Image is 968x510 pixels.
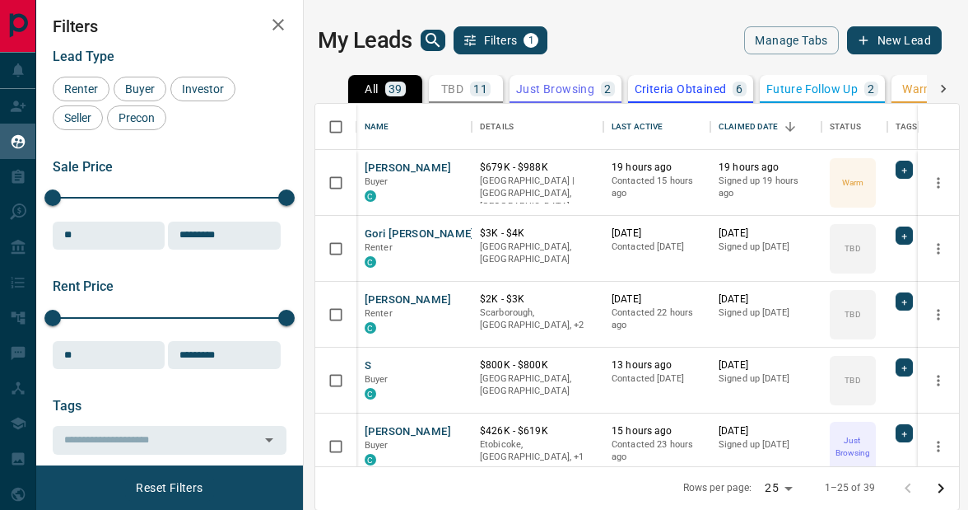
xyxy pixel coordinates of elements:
p: $3K - $4K [480,227,595,241]
p: TBD [441,83,463,95]
div: Last Active [603,104,710,150]
p: [GEOGRAPHIC_DATA], [GEOGRAPHIC_DATA] [480,241,595,266]
button: more [926,171,951,195]
span: Lead Type [53,49,114,64]
button: search button [421,30,445,51]
div: condos.ca [365,256,376,268]
button: [PERSON_NAME] [365,424,451,440]
p: Signed up 19 hours ago [719,175,813,200]
button: more [926,434,951,459]
p: Warm [842,176,863,189]
p: 13 hours ago [612,358,702,372]
span: Buyer [119,82,161,96]
h2: Filters [53,16,286,36]
span: Seller [58,111,97,124]
h1: My Leads [318,27,412,54]
div: + [896,161,913,179]
div: + [896,227,913,245]
p: [DATE] [612,227,702,241]
span: + [901,359,907,376]
span: + [901,425,907,442]
p: 1–25 of 39 [825,481,875,495]
p: Contacted [DATE] [612,372,702,386]
p: 2 [868,83,874,95]
p: North York, Toronto [480,306,595,332]
p: $679K - $988K [480,161,595,175]
button: [PERSON_NAME] [365,161,451,176]
p: $426K - $619K [480,424,595,438]
span: Buyer [365,176,389,187]
div: Claimed Date [719,104,779,150]
div: Details [480,104,514,150]
div: + [896,358,913,377]
button: Reset Filters [125,474,213,502]
div: Investor [170,77,235,101]
span: + [901,161,907,178]
div: Status [830,104,861,150]
span: + [901,227,907,244]
p: 2 [604,83,611,95]
p: TBD [845,374,860,386]
button: Go to next page [924,472,957,505]
div: Details [472,104,603,150]
span: Rent Price [53,278,114,294]
p: Contacted 15 hours ago [612,175,702,200]
span: + [901,293,907,310]
p: [DATE] [719,358,813,372]
span: Renter [58,82,104,96]
p: $2K - $3K [480,292,595,306]
div: Precon [107,105,166,130]
p: TBD [845,242,860,255]
p: Warm [902,83,934,95]
span: Tags [53,398,81,414]
p: 11 [473,83,487,95]
p: [GEOGRAPHIC_DATA], [GEOGRAPHIC_DATA] [480,372,595,398]
button: S [365,358,371,374]
p: $800K - $800K [480,358,595,372]
p: Contacted [DATE] [612,241,702,254]
div: Buyer [114,77,166,101]
button: more [926,368,951,393]
p: 15 hours ago [612,424,702,438]
div: + [896,424,913,442]
p: 19 hours ago [719,161,813,175]
span: Precon [113,111,161,124]
div: Last Active [612,104,663,150]
div: condos.ca [365,322,376,334]
p: Just Browsing [831,434,874,459]
p: Signed up [DATE] [719,241,813,254]
div: 25 [758,476,798,500]
div: Name [365,104,389,150]
button: [PERSON_NAME] [365,292,451,308]
span: 1 [525,35,537,46]
button: Open [258,428,281,452]
button: more [926,302,951,327]
p: Signed up [DATE] [719,438,813,452]
p: 19 hours ago [612,161,702,175]
div: Renter [53,77,109,101]
p: Just Browsing [516,83,594,95]
button: Sort [779,115,802,138]
p: Criteria Obtained [635,83,727,95]
p: TBD [845,308,860,321]
button: Filters1 [454,26,548,54]
p: Contacted 23 hours ago [612,438,702,464]
p: Rows per page: [683,481,752,495]
p: Signed up [DATE] [719,372,813,386]
p: [DATE] [612,292,702,306]
div: condos.ca [365,454,376,466]
span: Sale Price [53,159,113,175]
div: condos.ca [365,388,376,400]
div: Tags [896,104,918,150]
span: Buyer [365,440,389,451]
div: + [896,292,913,311]
p: [DATE] [719,292,813,306]
p: 6 [736,83,742,95]
p: Contacted 22 hours ago [612,306,702,332]
span: Renter [365,308,393,319]
div: Name [356,104,472,150]
div: condos.ca [365,190,376,202]
p: [DATE] [719,424,813,438]
button: more [926,236,951,261]
span: Investor [176,82,230,96]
